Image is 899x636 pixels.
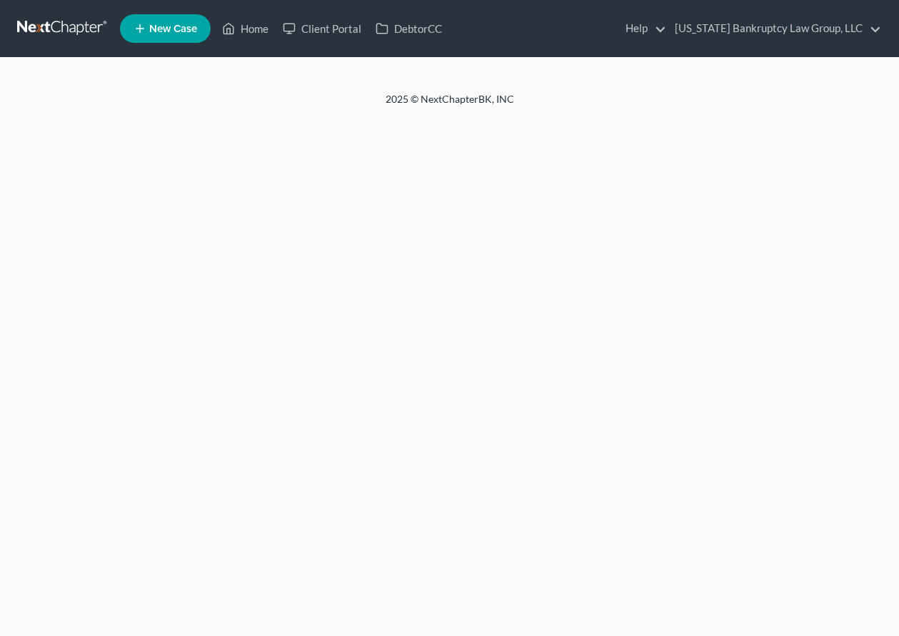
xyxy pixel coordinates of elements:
[618,16,666,41] a: Help
[668,16,881,41] a: [US_STATE] Bankruptcy Law Group, LLC
[368,16,449,41] a: DebtorCC
[43,92,857,118] div: 2025 © NextChapterBK, INC
[215,16,276,41] a: Home
[276,16,368,41] a: Client Portal
[120,14,211,43] new-legal-case-button: New Case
